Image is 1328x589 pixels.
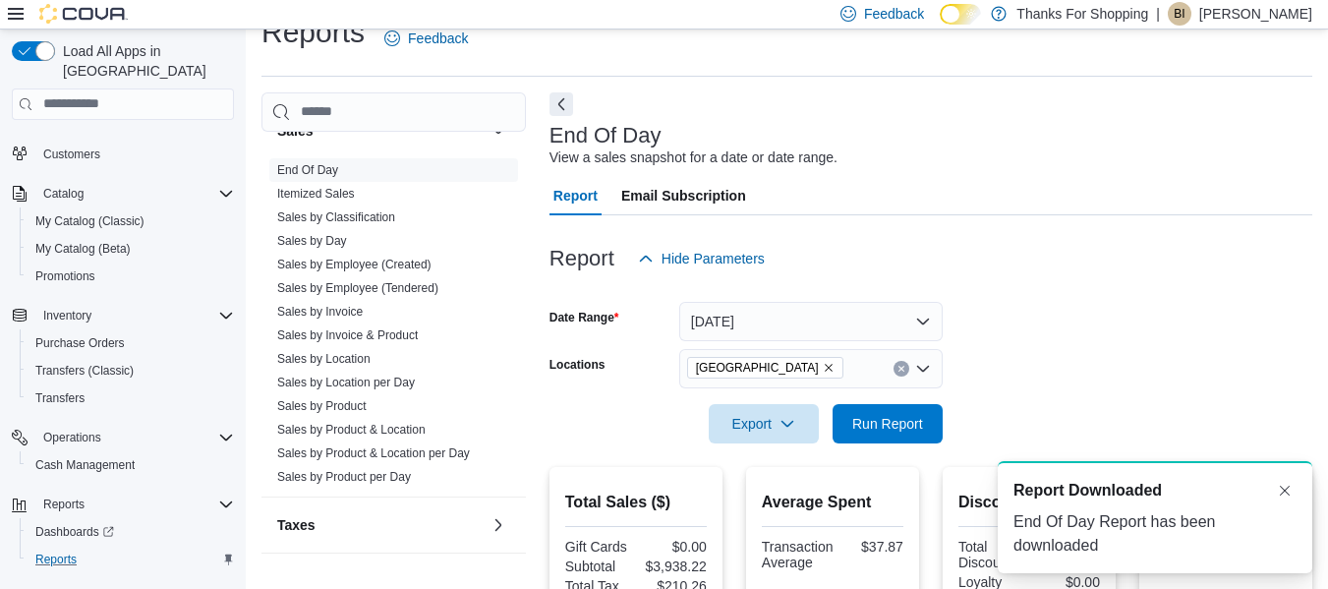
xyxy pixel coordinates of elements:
span: Catalog [35,182,234,206]
span: Feedback [864,4,924,24]
span: Promotions [28,265,234,288]
button: Dismiss toast [1273,479,1297,502]
span: My Catalog (Beta) [35,241,131,257]
button: Transfers [20,384,242,412]
span: BI [1174,2,1184,26]
a: End Of Day [277,163,338,177]
span: Sales by Location per Day [277,375,415,390]
span: Export [721,404,807,443]
label: Locations [549,357,606,373]
div: $3,938.22 [640,559,707,574]
span: Grant Park [687,357,843,379]
a: My Catalog (Classic) [28,209,152,233]
span: Sales by Product & Location [277,422,426,438]
span: Operations [35,426,234,449]
a: Cash Management [28,453,143,477]
span: Sales by Employee (Created) [277,257,432,272]
span: Inventory [35,304,234,327]
div: Gift Cards [565,539,632,555]
span: Cash Management [35,457,135,473]
span: Transfers (Classic) [28,359,234,383]
span: Purchase Orders [28,331,234,355]
p: [PERSON_NAME] [1199,2,1312,26]
span: My Catalog (Beta) [28,237,234,261]
button: Inventory [4,302,242,329]
span: Purchase Orders [35,335,125,351]
h3: End Of Day [549,124,662,147]
span: Cash Management [28,453,234,477]
div: End Of Day Report has been downloaded [1013,510,1297,558]
span: Sales by Employee (Tendered) [277,280,438,296]
span: Run Report [852,414,923,434]
span: My Catalog (Classic) [28,209,234,233]
span: Transfers (Classic) [35,363,134,379]
button: Customers [4,139,242,167]
div: View a sales snapshot for a date or date range. [549,147,837,168]
button: Taxes [277,515,483,535]
h3: Taxes [277,515,316,535]
button: Operations [35,426,109,449]
button: Open list of options [915,361,931,377]
span: Sales by Product & Location per Day [277,445,470,461]
button: Run Report [833,404,943,443]
span: Itemized Sales [277,186,355,202]
a: Sales by Invoice [277,305,363,319]
a: Promotions [28,265,103,288]
button: Remove Grant Park from selection in this group [823,362,835,374]
a: Sales by Location per Day [277,376,415,389]
a: Sales by Employee (Tendered) [277,281,438,295]
button: Cash Management [20,451,242,479]
span: Reports [43,497,85,512]
a: Purchase Orders [28,331,133,355]
span: Sales by Invoice & Product [277,327,418,343]
h3: Report [549,247,614,270]
span: Transfers [28,386,234,410]
p: Thanks For Shopping [1016,2,1148,26]
img: Cova [39,4,128,24]
button: Reports [20,546,242,573]
a: Sales by Product per Day [277,470,411,484]
div: Notification [1013,479,1297,502]
div: Subtotal [565,559,632,574]
a: My Catalog (Beta) [28,237,139,261]
button: Reports [35,493,92,516]
span: Reports [35,552,77,567]
button: Catalog [35,182,91,206]
button: Reports [4,491,242,518]
button: Transfers (Classic) [20,357,242,384]
a: Sales by Location [277,352,371,366]
span: Sales by Location [277,351,371,367]
button: Promotions [20,263,242,290]
span: Catalog [43,186,84,202]
button: Clear input [894,361,909,377]
a: Sales by Product & Location per Day [277,446,470,460]
span: Promotions [35,268,95,284]
span: Transfers [35,390,85,406]
div: $37.87 [840,539,902,555]
input: Dark Mode [940,4,981,25]
span: Sales by Day [277,233,347,249]
a: Sales by Product & Location [277,423,426,437]
button: Sales [487,119,510,143]
a: Sales by Employee (Created) [277,258,432,271]
span: Sales by Classification [277,209,395,225]
button: Catalog [4,180,242,207]
button: Taxes [487,513,510,537]
span: Load All Apps in [GEOGRAPHIC_DATA] [55,41,234,81]
a: Sales by Classification [277,210,395,224]
span: Sales by Product [277,398,367,414]
span: Sales by Product per Day [277,469,411,485]
div: Benjamin Ireland [1168,2,1191,26]
button: Hide Parameters [630,239,773,278]
a: Transfers (Classic) [28,359,142,383]
h2: Average Spent [762,491,903,514]
button: [DATE] [679,302,943,341]
span: My Catalog (Classic) [35,213,144,229]
span: End Of Day [277,162,338,178]
span: Hide Parameters [662,249,765,268]
a: Customers [35,143,108,166]
a: Transfers [28,386,92,410]
a: Feedback [376,19,476,58]
span: Customers [35,141,234,165]
span: Inventory [43,308,91,324]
